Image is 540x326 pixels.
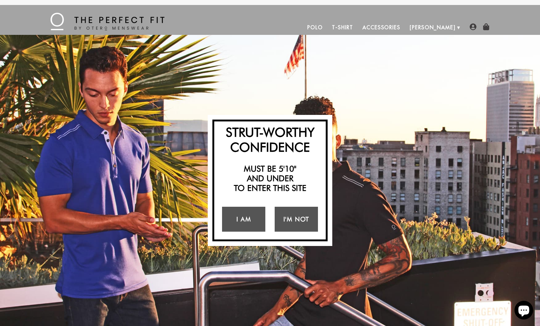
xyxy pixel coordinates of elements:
a: T-Shirt [327,20,358,35]
inbox-online-store-chat: Shopify online store chat [513,301,535,321]
img: shopping-bag-icon.png [483,23,490,30]
h2: Strut-Worthy Confidence [217,125,323,154]
h2: Must be 5'10" and under to enter this site [217,164,323,193]
img: user-account-icon.png [470,23,476,30]
img: The Perfect Fit - by Otero Menswear - Logo [50,13,164,30]
a: I Am [222,207,265,232]
a: [PERSON_NAME] [405,20,460,35]
a: Polo [303,20,328,35]
a: Accessories [358,20,405,35]
a: I'm Not [275,207,318,232]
